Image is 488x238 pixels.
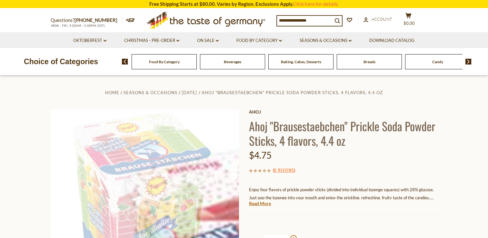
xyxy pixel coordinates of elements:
a: 0 Reviews [274,167,294,174]
a: Food By Category [149,59,180,64]
span: ( ) [273,167,295,173]
span: MON - FRI, 9:00AM - 5:00PM (EST) [51,24,105,27]
span: Enjoy four flavors of prickle powder sticks (divided into individual lozenge squares) with 28% gl... [249,187,436,216]
a: Seasons & Occasions [124,90,177,95]
a: Download Catalog [369,37,414,44]
a: Food By Category [236,37,282,44]
button: $0.00 [399,13,418,29]
a: Candy [432,59,443,64]
span: $4.75 [249,150,272,161]
a: Seasons & Occasions [300,37,352,44]
a: [DATE] [182,90,197,95]
a: Ahoj [249,109,438,114]
img: previous arrow [122,59,128,64]
a: Home [105,90,119,95]
img: next arrow [465,59,472,64]
a: Baking, Cakes, Desserts [281,59,321,64]
p: Questions? [51,16,122,25]
span: Account [372,16,392,22]
a: Account [364,16,392,23]
a: On Sale [197,37,219,44]
a: Beverages [224,59,241,64]
a: Breads [364,59,375,64]
span: $0.00 [403,21,415,26]
a: Click here for details. [293,1,339,7]
a: Oktoberfest [73,37,106,44]
a: [PHONE_NUMBER] [75,17,117,23]
a: Christmas - PRE-ORDER [124,37,179,44]
a: Read More [249,200,271,207]
h1: Ahoj "Brausestaebchen" Prickle Soda Powder Sticks, 4 flavors, 4.4 oz [249,119,438,148]
a: Ahoj "Brausestaebchen" Prickle Soda Powder Sticks, 4 flavors, 4.4 oz [202,90,383,95]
